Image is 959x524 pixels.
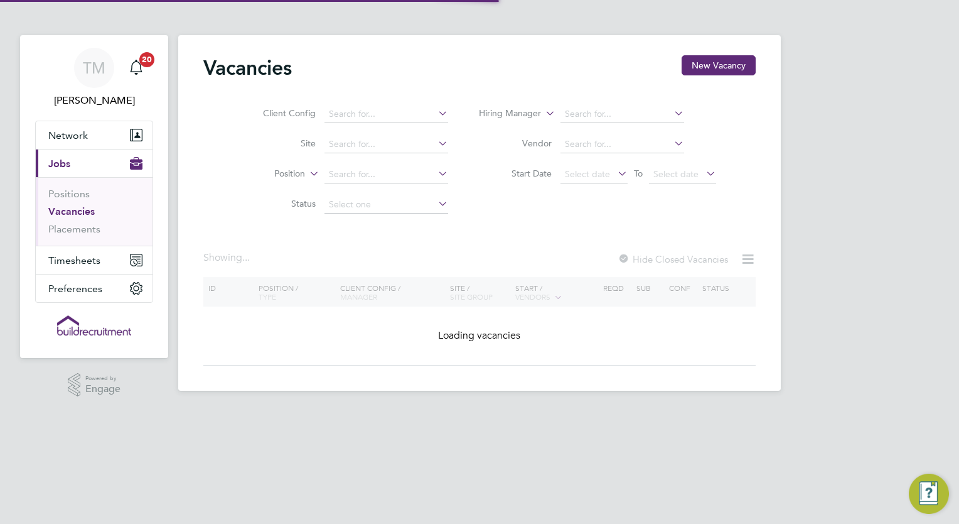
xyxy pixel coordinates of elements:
[36,150,153,177] button: Jobs
[48,129,88,141] span: Network
[244,138,316,149] label: Site
[48,158,70,170] span: Jobs
[479,138,552,149] label: Vendor
[124,48,149,88] a: 20
[233,168,305,180] label: Position
[48,223,100,235] a: Placements
[68,373,121,397] a: Powered byEngage
[244,198,316,209] label: Status
[242,251,250,264] span: ...
[244,107,316,119] label: Client Config
[48,254,100,266] span: Timesheets
[909,474,949,514] button: Engage Resource Center
[618,253,728,265] label: Hide Closed Vacancies
[36,121,153,149] button: Network
[630,165,646,182] span: To
[83,60,105,76] span: TM
[36,246,153,274] button: Timesheets
[324,106,448,123] input: Search for...
[324,166,448,183] input: Search for...
[35,48,153,108] a: TM[PERSON_NAME]
[36,275,153,302] button: Preferences
[57,315,131,336] img: buildrec-logo-retina.png
[560,136,684,153] input: Search for...
[35,93,153,108] span: Tom Morgan
[139,52,154,67] span: 20
[20,35,168,358] nav: Main navigation
[682,55,756,75] button: New Vacancy
[85,384,121,395] span: Engage
[653,168,699,180] span: Select date
[565,168,610,180] span: Select date
[560,106,684,123] input: Search for...
[469,107,541,120] label: Hiring Manager
[36,177,153,246] div: Jobs
[48,205,95,217] a: Vacancies
[479,168,552,179] label: Start Date
[35,315,153,336] a: Go to home page
[324,196,448,214] input: Select one
[203,251,252,265] div: Showing
[324,136,448,153] input: Search for...
[48,188,90,200] a: Positions
[203,55,292,80] h2: Vacancies
[85,373,121,384] span: Powered by
[48,283,102,295] span: Preferences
